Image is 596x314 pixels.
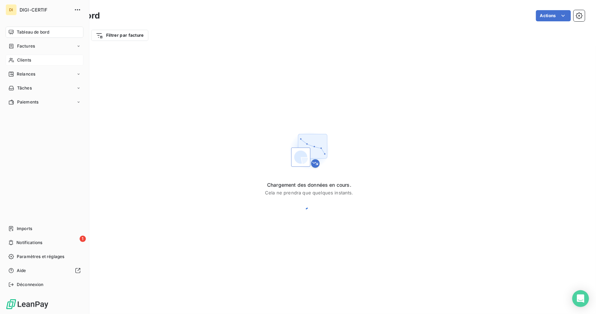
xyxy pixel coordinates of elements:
button: Filtrer par facture [91,30,148,41]
span: Paiements [17,99,38,105]
span: Aide [17,267,26,274]
a: Aide [6,265,83,276]
span: Tâches [17,85,32,91]
button: Actions [536,10,571,21]
span: Relances [17,71,35,77]
span: Tableau de bord [17,29,49,35]
span: Paramètres et réglages [17,254,64,260]
span: Notifications [16,240,42,246]
img: Logo LeanPay [6,299,49,310]
div: DI [6,4,17,15]
span: Chargement des données en cours. [265,181,353,188]
span: 1 [80,236,86,242]
span: Clients [17,57,31,63]
span: Imports [17,226,32,232]
span: Cela ne prendra que quelques instants. [265,190,353,195]
div: Open Intercom Messenger [572,290,589,307]
span: Factures [17,43,35,49]
img: First time [287,128,332,173]
span: Déconnexion [17,281,44,288]
span: DIGI-CERTIF [20,7,70,13]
